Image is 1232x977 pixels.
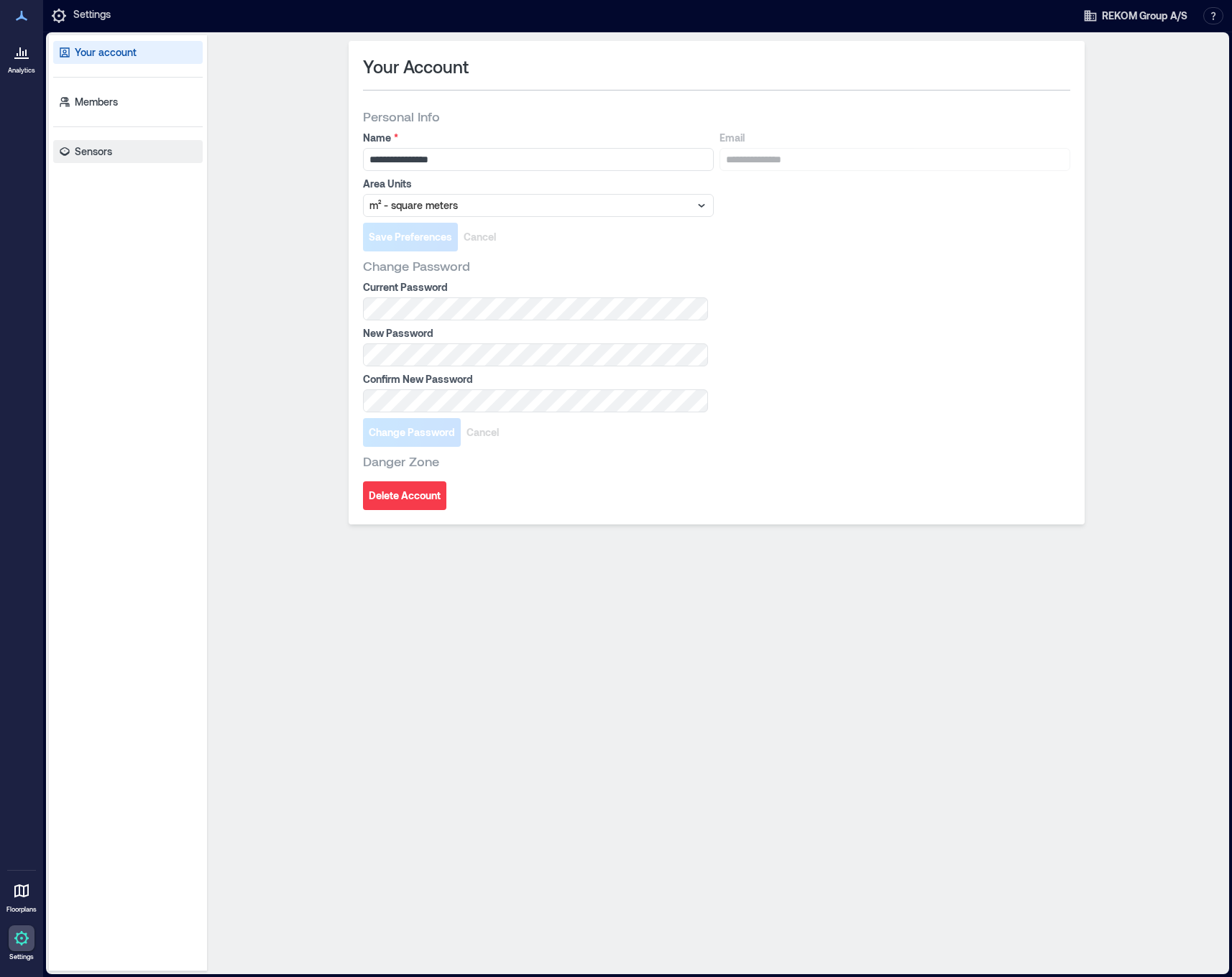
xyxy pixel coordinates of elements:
[363,481,446,510] button: Delete Account
[363,131,711,145] label: Name
[75,45,137,60] p: Your account
[1079,4,1192,27] button: REKOM Group A/S
[53,140,203,163] a: Sensors
[8,66,35,75] p: Analytics
[363,55,469,78] span: Your Account
[53,91,203,114] a: Members
[75,95,118,109] p: Members
[6,905,37,914] p: Floorplans
[369,230,452,244] span: Save Preferences
[363,223,458,251] button: Save Preferences
[369,488,441,503] span: Delete Account
[363,418,461,447] button: Change Password
[363,453,439,470] span: Danger Zone
[9,953,34,961] p: Settings
[461,418,505,447] button: Cancel
[2,874,41,918] a: Floorplans
[73,7,111,24] p: Settings
[53,41,203,64] a: Your account
[75,144,112,159] p: Sensors
[464,230,496,244] span: Cancel
[369,425,455,440] span: Change Password
[363,257,470,274] span: Change Password
[466,425,499,440] span: Cancel
[4,34,40,79] a: Analytics
[363,280,705,295] label: Current Password
[363,372,705,386] label: Confirm New Password
[363,177,711,191] label: Area Units
[458,223,502,251] button: Cancel
[363,108,440,125] span: Personal Info
[4,921,39,966] a: Settings
[720,131,1067,145] label: Email
[1102,9,1187,23] span: REKOM Group A/S
[363,326,705,341] label: New Password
